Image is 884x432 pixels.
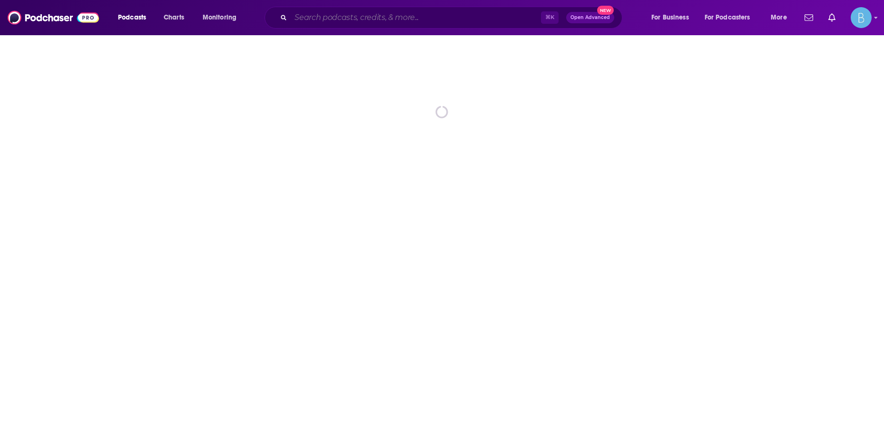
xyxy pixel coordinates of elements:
[851,7,872,28] button: Show profile menu
[705,11,750,24] span: For Podcasters
[157,10,190,25] a: Charts
[645,10,701,25] button: open menu
[698,10,764,25] button: open menu
[851,7,872,28] span: Logged in as BLASTmedia
[597,6,614,15] span: New
[764,10,799,25] button: open menu
[196,10,249,25] button: open menu
[825,10,839,26] a: Show notifications dropdown
[111,10,158,25] button: open menu
[164,11,184,24] span: Charts
[203,11,236,24] span: Monitoring
[771,11,787,24] span: More
[291,10,541,25] input: Search podcasts, credits, & more...
[566,12,614,23] button: Open AdvancedNew
[541,11,559,24] span: ⌘ K
[274,7,631,29] div: Search podcasts, credits, & more...
[8,9,99,27] img: Podchaser - Follow, Share and Rate Podcasts
[118,11,146,24] span: Podcasts
[801,10,817,26] a: Show notifications dropdown
[651,11,689,24] span: For Business
[570,15,610,20] span: Open Advanced
[851,7,872,28] img: User Profile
